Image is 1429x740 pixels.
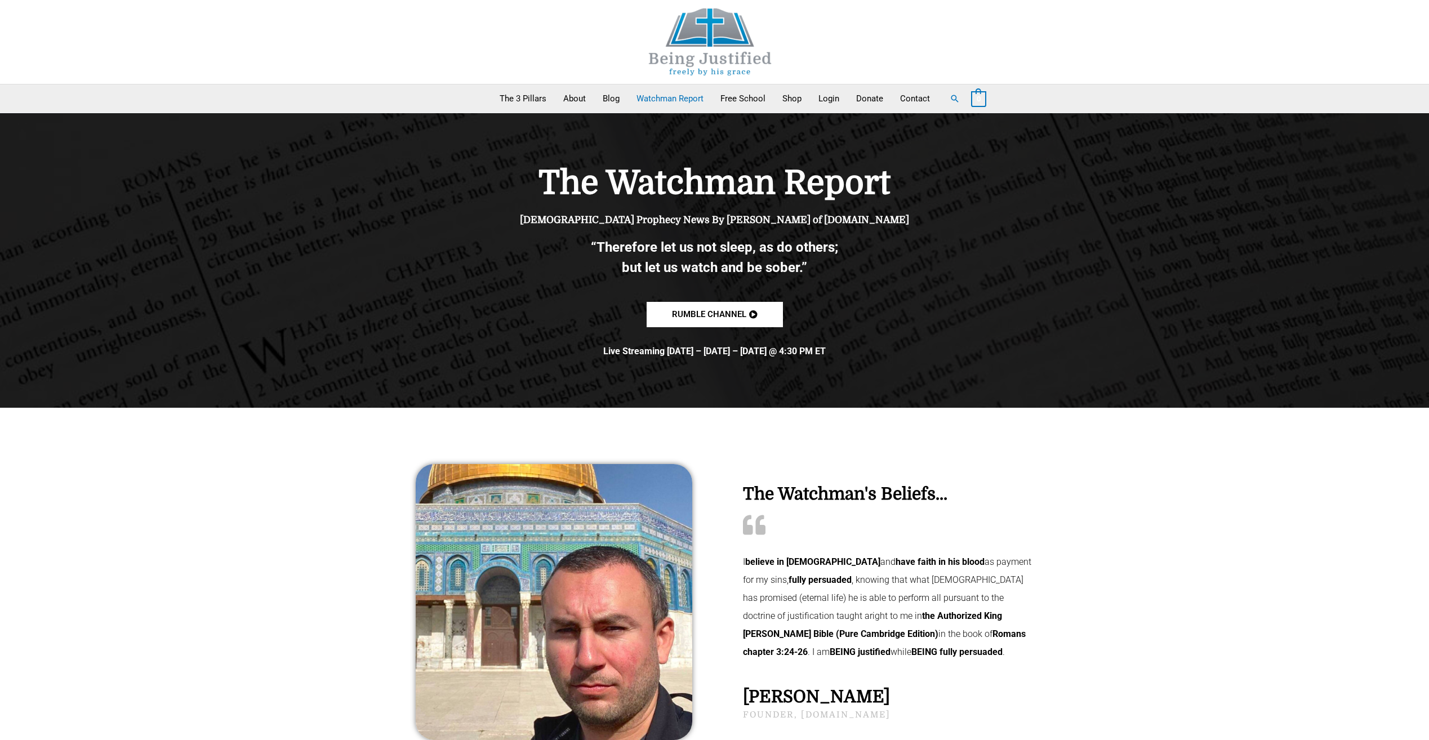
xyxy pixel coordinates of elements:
span: Rumble channel [672,310,746,319]
a: Search button [950,93,960,104]
h2: founder, [DOMAIN_NAME] [743,711,1036,719]
a: Donate [848,84,892,113]
h4: [DEMOGRAPHIC_DATA] Prophecy News By [PERSON_NAME] of [DOMAIN_NAME] [478,215,951,226]
a: Rumble channel [647,302,783,327]
b: but let us watch and be sober.” [622,260,807,275]
b: BEING justified [830,647,891,657]
a: Watchman Report [628,84,712,113]
b: believe in [DEMOGRAPHIC_DATA] [745,556,880,567]
b: “Therefore let us not sleep, as do others; [591,239,838,255]
h2: The Watchman's Beliefs... [743,485,1036,502]
b: have faith in his blood [896,556,985,567]
b: the Authorized King [PERSON_NAME] Bible (Pure Cambridge Edition) [743,610,1002,639]
a: Shop [774,84,810,113]
h2: [PERSON_NAME] [743,688,1036,705]
a: About [555,84,594,113]
img: Being Justified [626,8,795,75]
h1: The Watchman Report [478,164,951,203]
span: 0 [977,95,981,103]
b: Romans chapter 3:24-26 [743,628,1026,657]
p: I and as payment for my sins, , knowing that what [DEMOGRAPHIC_DATA] has promised (eternal life) ... [743,553,1036,661]
a: Login [810,84,848,113]
a: Contact [892,84,938,113]
nav: Primary Site Navigation [491,84,938,113]
a: Blog [594,84,628,113]
a: The 3 Pillars [491,84,555,113]
b: Live Streaming [DATE] – [DATE] – [DATE] @ 4:30 PM ET [603,346,826,356]
b: fully persuaded [789,574,852,585]
a: View Shopping Cart, empty [971,93,986,104]
b: BEING fully persuaded [911,647,1003,657]
a: Free School [712,84,774,113]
